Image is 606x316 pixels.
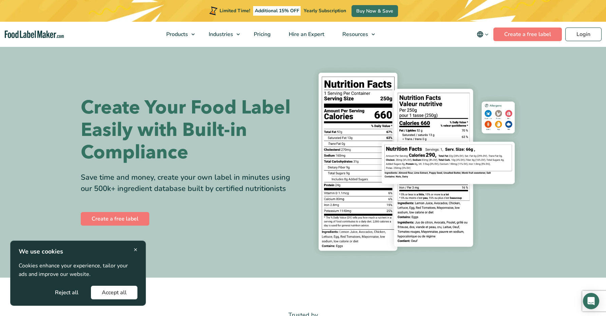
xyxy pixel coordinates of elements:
div: Open Intercom Messenger [583,293,599,309]
a: Hire an Expert [280,22,332,47]
span: Resources [340,31,369,38]
span: Limited Time! [220,7,250,14]
a: Create a free label [493,28,562,41]
h1: Create Your Food Label Easily with Built-in Compliance [81,96,298,164]
p: Cookies enhance your experience, tailor your ads and improve our website. [19,262,137,279]
span: Pricing [252,31,271,38]
span: Industries [207,31,234,38]
button: Accept all [91,286,137,299]
button: Reject all [44,286,89,299]
span: Yearly Subscription [304,7,346,14]
span: × [134,245,137,254]
span: Additional 15% OFF [253,6,301,16]
strong: We use cookies [19,247,63,256]
a: Login [565,28,602,41]
div: Save time and money, create your own label in minutes using our 500k+ ingredient database built b... [81,172,298,194]
a: Resources [334,22,378,47]
a: Products [157,22,198,47]
span: Products [164,31,189,38]
a: Create a free label [81,212,149,226]
a: Buy Now & Save [352,5,398,17]
a: Industries [200,22,243,47]
span: Hire an Expert [287,31,325,38]
a: Pricing [245,22,278,47]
